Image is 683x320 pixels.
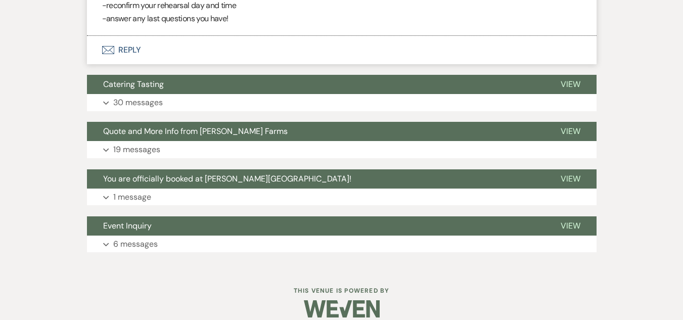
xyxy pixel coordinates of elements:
button: View [544,122,597,141]
p: 30 messages [113,96,163,109]
p: 19 messages [113,143,160,156]
button: You are officially booked at [PERSON_NAME][GEOGRAPHIC_DATA]! [87,169,544,189]
button: View [544,216,597,236]
button: 1 message [87,189,597,206]
span: View [561,79,580,89]
span: View [561,126,580,136]
button: Reply [87,36,597,64]
button: 30 messages [87,94,597,111]
button: Event Inquiry [87,216,544,236]
button: View [544,75,597,94]
span: Event Inquiry [103,220,152,231]
span: Catering Tasting [103,79,164,89]
button: 6 messages [87,236,597,253]
button: View [544,169,597,189]
button: 19 messages [87,141,597,158]
span: View [561,220,580,231]
span: View [561,173,580,184]
span: You are officially booked at [PERSON_NAME][GEOGRAPHIC_DATA]! [103,173,351,184]
button: Catering Tasting [87,75,544,94]
p: 1 message [113,191,151,204]
p: 6 messages [113,238,158,251]
span: Quote and More Info from [PERSON_NAME] Farms [103,126,288,136]
button: Quote and More Info from [PERSON_NAME] Farms [87,122,544,141]
p: -answer any last questions you have! [102,12,581,25]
